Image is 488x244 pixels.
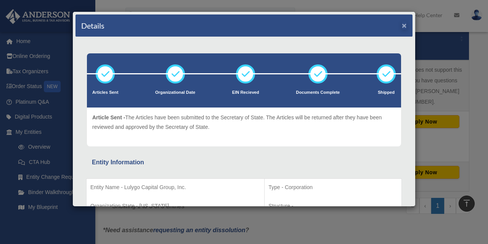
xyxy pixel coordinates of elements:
[90,201,260,211] p: Organization State - [US_STATE]
[90,183,260,192] p: Entity Name - Lulygo Capital Group, Inc.
[296,89,340,96] p: Documents Complete
[402,21,407,29] button: ×
[232,89,259,96] p: EIN Recieved
[92,113,396,132] p: The Articles have been submitted to the Secretary of State. The Articles will be returned after t...
[268,183,398,192] p: Type - Corporation
[92,157,396,168] div: Entity Information
[155,89,195,96] p: Organizational Date
[268,201,398,211] p: Structure -
[377,89,396,96] p: Shipped
[92,114,125,120] span: Article Sent -
[81,20,104,31] h4: Details
[92,89,118,96] p: Articles Sent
